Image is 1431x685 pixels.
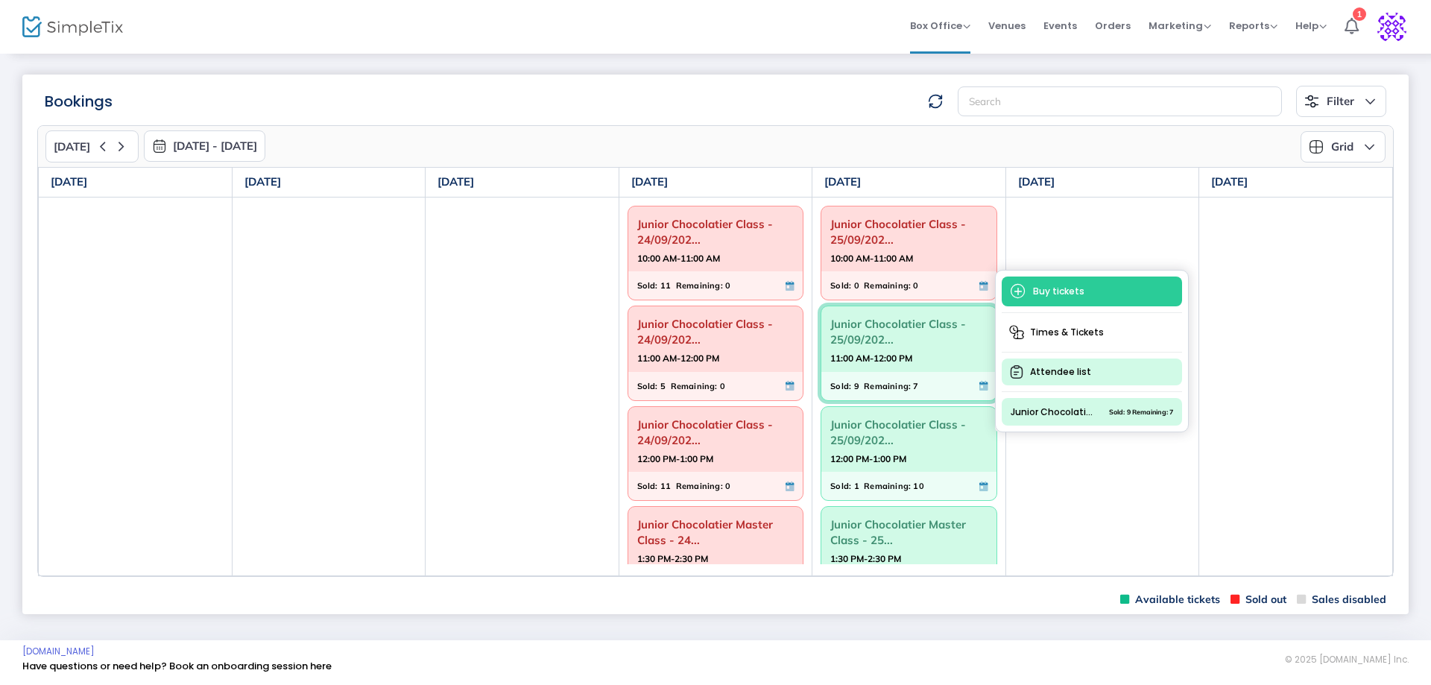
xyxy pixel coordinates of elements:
[426,168,619,198] th: [DATE]
[1304,94,1319,109] img: filter
[1095,7,1131,45] span: Orders
[1149,19,1211,33] span: Marketing
[854,277,859,294] span: 0
[830,549,901,568] strong: 1:30 PM-2:30 PM
[830,413,988,452] span: Junior Chocolatier Class - 25/09/202...
[1353,7,1366,21] div: 1
[1011,405,1098,419] span: Junior Chocolatier Class
[676,277,723,294] span: Remaining:
[1120,593,1220,607] span: Available tickets
[54,140,90,154] span: [DATE]
[1002,277,1182,306] span: Buy tickets
[913,378,918,394] span: 7
[637,513,795,552] span: Junior Chocolatier Master Class - 24...
[1285,654,1409,666] span: © 2025 [DOMAIN_NAME] Inc.
[39,168,233,198] th: [DATE]
[232,168,426,198] th: [DATE]
[660,378,666,394] span: 5
[1009,364,1024,379] img: clipboard
[988,7,1026,45] span: Venues
[22,645,95,657] a: [DOMAIN_NAME]
[1109,405,1173,419] span: Sold: 9 Remaining: 7
[854,378,859,394] span: 9
[830,478,851,494] span: Sold:
[725,277,730,294] span: 0
[720,378,725,394] span: 0
[637,277,658,294] span: Sold:
[1231,593,1286,607] span: Sold out
[671,378,718,394] span: Remaining:
[637,212,795,251] span: Junior Chocolatier Class - 24/09/202...
[1002,319,1182,346] span: Times & Tickets
[1005,168,1199,198] th: [DATE]
[22,659,332,673] a: Have questions or need help? Book an onboarding session here
[45,90,113,113] m-panel-title: Bookings
[637,312,795,351] span: Junior Chocolatier Class - 24/09/202...
[864,277,911,294] span: Remaining:
[637,249,720,268] strong: 10:00 AM-11:00 AM
[1309,139,1324,154] img: grid
[910,19,970,33] span: Box Office
[660,478,671,494] span: 11
[830,349,912,367] strong: 11:00 AM-12:00 PM
[830,378,851,394] span: Sold:
[1199,168,1393,198] th: [DATE]
[637,349,719,367] strong: 11:00 AM-12:00 PM
[1297,593,1386,607] span: Sales disabled
[830,249,913,268] strong: 10:00 AM-11:00 AM
[830,513,988,552] span: Junior Chocolatier Master Class - 25...
[725,478,730,494] span: 0
[958,86,1282,117] input: Search
[864,478,911,494] span: Remaining:
[812,168,1006,198] th: [DATE]
[152,139,167,154] img: monthly
[637,478,658,494] span: Sold:
[676,478,723,494] span: Remaining:
[864,378,911,394] span: Remaining:
[830,212,988,251] span: Junior Chocolatier Class - 25/09/202...
[830,312,988,351] span: Junior Chocolatier Class - 25/09/202...
[1002,359,1182,385] span: Attendee list
[637,378,658,394] span: Sold:
[144,130,265,162] button: [DATE] - [DATE]
[913,277,918,294] span: 0
[830,449,906,468] strong: 12:00 PM-1:00 PM
[1229,19,1277,33] span: Reports
[1301,131,1386,162] button: Grid
[1295,19,1327,33] span: Help
[45,130,139,162] button: [DATE]
[637,549,708,568] strong: 1:30 PM-2:30 PM
[1043,7,1077,45] span: Events
[619,168,812,198] th: [DATE]
[1009,325,1024,340] img: times-tickets
[928,94,943,109] img: refresh-data
[830,277,851,294] span: Sold:
[637,449,713,468] strong: 12:00 PM-1:00 PM
[660,277,671,294] span: 11
[1296,86,1386,117] button: Filter
[637,413,795,452] span: Junior Chocolatier Class - 24/09/202...
[913,478,923,494] span: 10
[854,478,859,494] span: 1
